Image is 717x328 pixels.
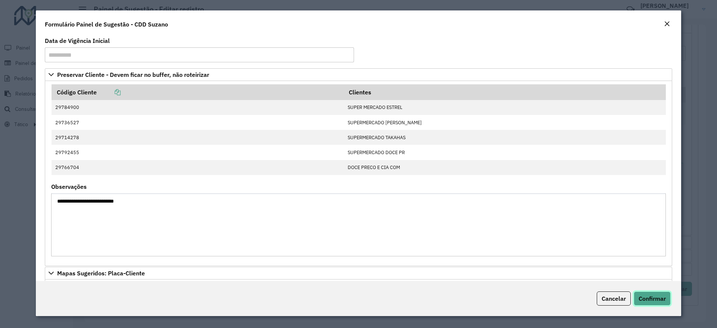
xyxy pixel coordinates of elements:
[45,81,672,266] div: Preservar Cliente - Devem ficar no buffer, não roteirizar
[664,21,670,27] em: Fechar
[344,145,665,160] td: SUPERMERCADO DOCE PR
[602,295,626,302] span: Cancelar
[52,160,344,175] td: 29766704
[344,130,665,145] td: SUPERMERCADO TAKAHAS
[52,115,344,130] td: 29736527
[45,267,672,279] a: Mapas Sugeridos: Placa-Cliente
[57,270,145,276] span: Mapas Sugeridos: Placa-Cliente
[597,291,631,306] button: Cancelar
[639,295,666,302] span: Confirmar
[344,84,665,100] th: Clientes
[45,68,672,81] a: Preservar Cliente - Devem ficar no buffer, não roteirizar
[662,19,672,29] button: Close
[344,115,665,130] td: SUPERMERCADO [PERSON_NAME]
[97,88,121,96] a: Copiar
[45,20,168,29] h4: Formulário Painel de Sugestão - CDD Suzano
[52,145,344,160] td: 29792455
[51,182,87,191] label: Observações
[52,130,344,145] td: 29714278
[52,84,344,100] th: Código Cliente
[45,36,110,45] label: Data de Vigência Inicial
[52,100,344,115] td: 29784900
[634,291,671,306] button: Confirmar
[344,100,665,115] td: SUPER MERCADO ESTREL
[344,160,665,175] td: DOCE PRECO E CIA COM
[57,72,209,78] span: Preservar Cliente - Devem ficar no buffer, não roteirizar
